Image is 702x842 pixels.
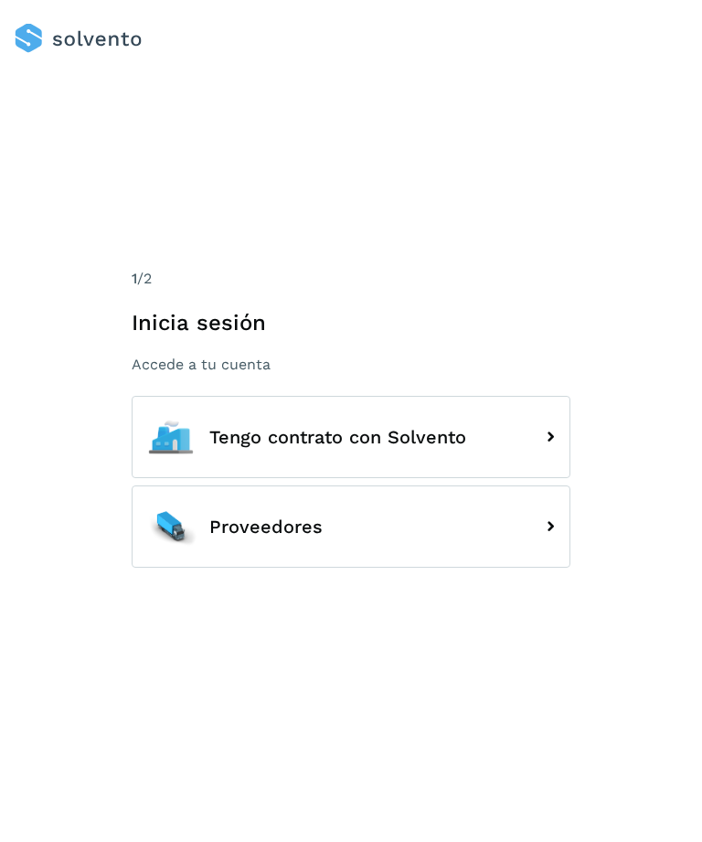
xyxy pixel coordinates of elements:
button: Proveedores [132,485,570,568]
span: Tengo contrato con Solvento [209,427,466,447]
span: 1 [132,270,137,287]
div: /2 [132,268,570,290]
h1: Inicia sesión [132,310,570,336]
p: Accede a tu cuenta [132,356,570,373]
button: Tengo contrato con Solvento [132,396,570,478]
span: Proveedores [209,517,323,537]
